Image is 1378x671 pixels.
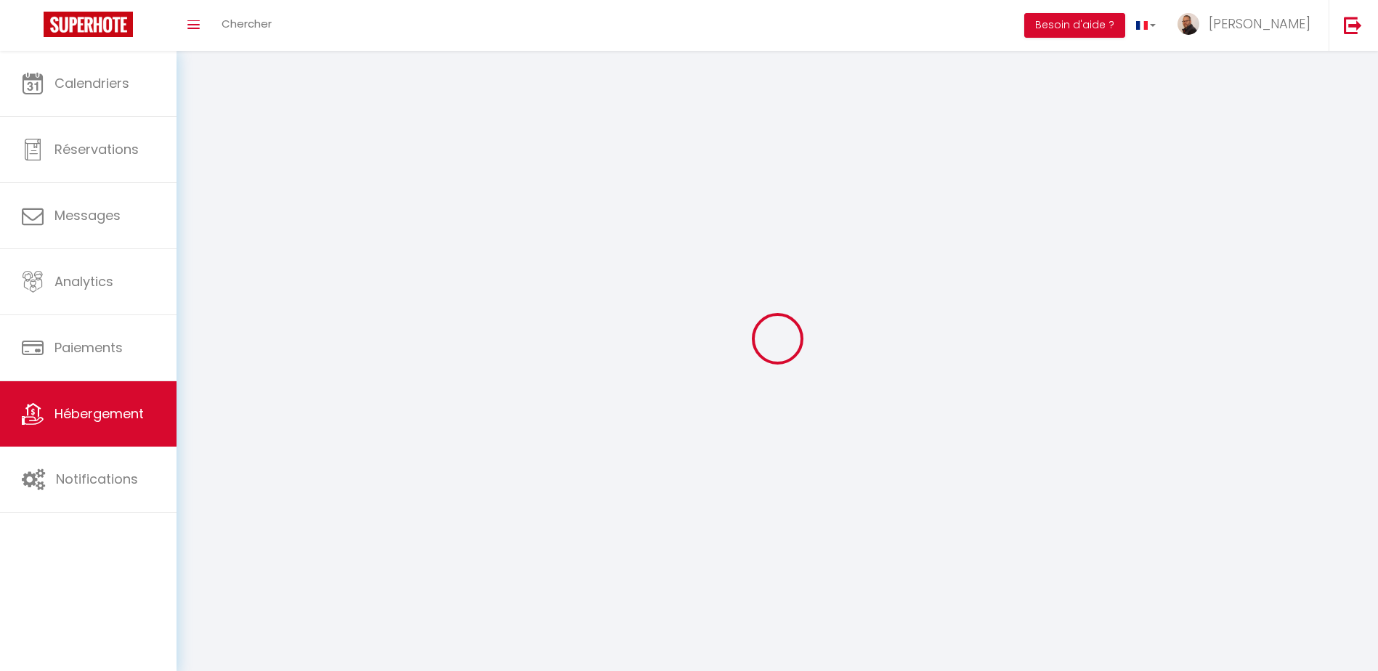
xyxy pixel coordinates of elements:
img: logout [1344,16,1362,34]
button: Besoin d'aide ? [1024,13,1125,38]
span: Chercher [222,16,272,31]
span: Calendriers [54,74,129,92]
span: Messages [54,206,121,224]
span: [PERSON_NAME] [1209,15,1310,33]
span: Paiements [54,338,123,357]
span: Analytics [54,272,113,290]
span: Notifications [56,470,138,488]
span: Réservations [54,140,139,158]
img: Super Booking [44,12,133,37]
span: Hébergement [54,404,144,423]
img: ... [1178,13,1199,35]
button: Ouvrir le widget de chat LiveChat [12,6,55,49]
